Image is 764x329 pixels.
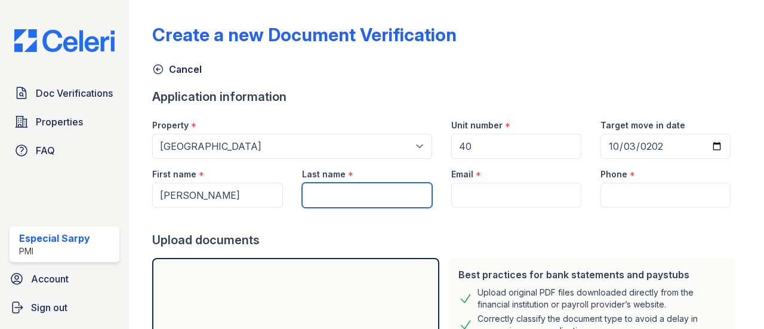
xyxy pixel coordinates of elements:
[19,231,90,245] div: Especial Sarpy
[600,119,685,131] label: Target move in date
[5,267,124,291] a: Account
[152,119,189,131] label: Property
[10,110,119,134] a: Properties
[36,143,55,158] span: FAQ
[31,272,69,286] span: Account
[478,287,726,310] div: Upload original PDF files downloaded directly from the financial institution or payroll provider’...
[31,300,67,315] span: Sign out
[36,115,83,129] span: Properties
[302,168,346,180] label: Last name
[451,119,503,131] label: Unit number
[458,267,726,282] div: Best practices for bank statements and paystubs
[152,62,202,76] a: Cancel
[10,139,119,162] a: FAQ
[152,232,740,248] div: Upload documents
[451,168,473,180] label: Email
[5,296,124,319] a: Sign out
[152,24,457,45] div: Create a new Document Verification
[600,168,627,180] label: Phone
[10,81,119,105] a: Doc Verifications
[19,245,90,257] div: PMI
[36,86,113,100] span: Doc Verifications
[152,168,196,180] label: First name
[5,29,124,52] img: CE_Logo_Blue-a8612792a0a2168367f1c8372b55b34899dd931a85d93a1a3d3e32e68fde9ad4.png
[152,88,740,105] div: Application information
